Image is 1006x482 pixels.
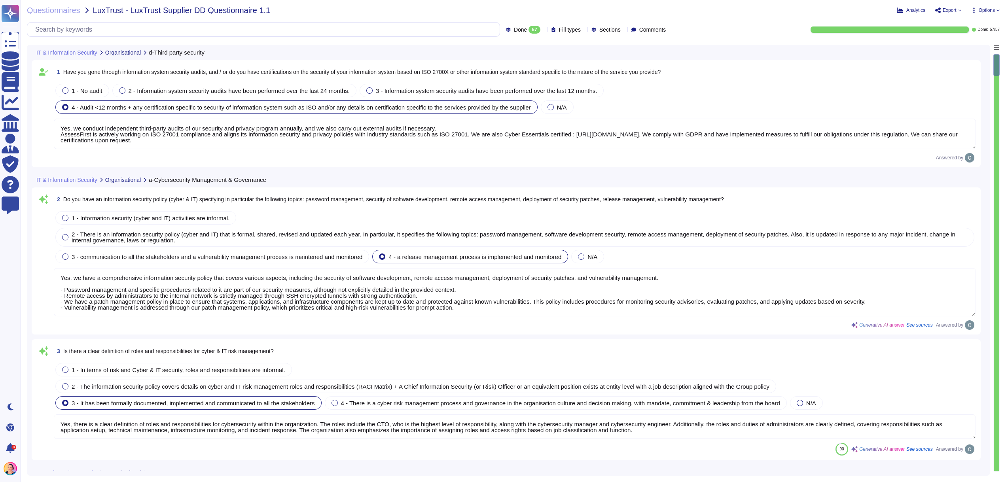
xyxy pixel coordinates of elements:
[906,8,925,13] span: Analytics
[965,320,974,330] img: user
[72,104,531,111] span: 4 - Audit <12 months + any certification specific to security of information system such as ISO a...
[839,447,844,451] span: 90
[557,104,567,111] span: N/A
[72,367,285,373] span: 1 - In terms of risk and Cyber & IT security, roles and responsibilities are informal.
[559,27,581,32] span: Fill types
[897,7,925,13] button: Analytics
[806,400,816,406] span: N/A
[639,27,666,32] span: Comments
[936,155,963,160] span: Answered by
[11,445,16,450] div: 3
[63,196,724,202] span: Do you have an information security policy (cyber & IT) specifying in particular the following to...
[978,28,988,32] span: Done:
[388,253,561,260] span: 4 - a release management process is implemented and monitored
[514,27,527,32] span: Done
[72,253,362,260] span: 3 - communication to all the stakeholders and a vulnerability management process is maintened and...
[587,253,597,260] span: N/A
[54,69,60,75] span: 1
[129,87,350,94] span: 2 - Information system security audits have been performed over the last 24 months.
[376,87,597,94] span: 3 - Information system security audits have been performed over the last 12 months.
[31,23,500,36] input: Search by keywords
[72,215,229,221] span: 1 - Information security (cyber and IT) activities are informal.
[63,348,274,354] span: Is there a clear definition of roles and responsibilities for cyber & IT risk management?
[54,119,976,149] textarea: Yes, we conduct independent third-party audits of our security and privacy program annually, and ...
[965,153,974,163] img: user
[105,470,141,476] span: Organisational
[979,8,995,13] span: Options
[105,50,141,55] span: Organisational
[93,6,271,14] span: LuxTrust - LuxTrust Supplier DD Questionnaire 1.1
[943,8,957,13] span: Export
[54,197,60,202] span: 2
[599,27,621,32] span: Sections
[36,177,97,183] span: IT & Information Security
[149,470,208,476] span: c-Assets management
[965,444,974,454] img: user
[63,69,661,75] span: Have you gone through information system security audits, and / or do you have certifications on ...
[72,87,102,94] span: 1 - No audit
[341,400,780,406] span: 4 - There is a cyber risk management process and governance in the organisation culture and decis...
[906,447,933,452] span: See sources
[859,447,905,452] span: Generative AI answer
[990,28,1000,32] span: 57 / 57
[2,460,23,477] button: user
[936,323,963,327] span: Answered by
[149,177,266,183] span: a-Cybersecurity Management & Governance
[36,470,97,476] span: IT & Information Security
[149,49,205,55] span: d-Third party security
[529,26,540,34] div: 57
[54,348,60,354] span: 3
[105,177,141,183] span: Organisational
[54,268,976,316] textarea: Yes, we have a comprehensive information security policy that covers various aspects, including t...
[27,6,80,14] span: Questionnaires
[936,447,963,452] span: Answered by
[72,400,315,406] span: 3 - It has been formally documented, implemented and communicated to all the stakeholders
[3,461,17,476] img: user
[72,231,955,244] span: 2 - There is an information security policy (cyber and IT) that is formal, shared, revised and up...
[36,50,97,55] span: IT & Information Security
[859,323,905,327] span: Generative AI answer
[906,323,933,327] span: See sources
[54,414,976,439] textarea: Yes, there is a clear definition of roles and responsibilities for cybersecurity within the organ...
[72,383,769,390] span: 2 - The information security policy covers details on cyber and IT risk management roles and resp...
